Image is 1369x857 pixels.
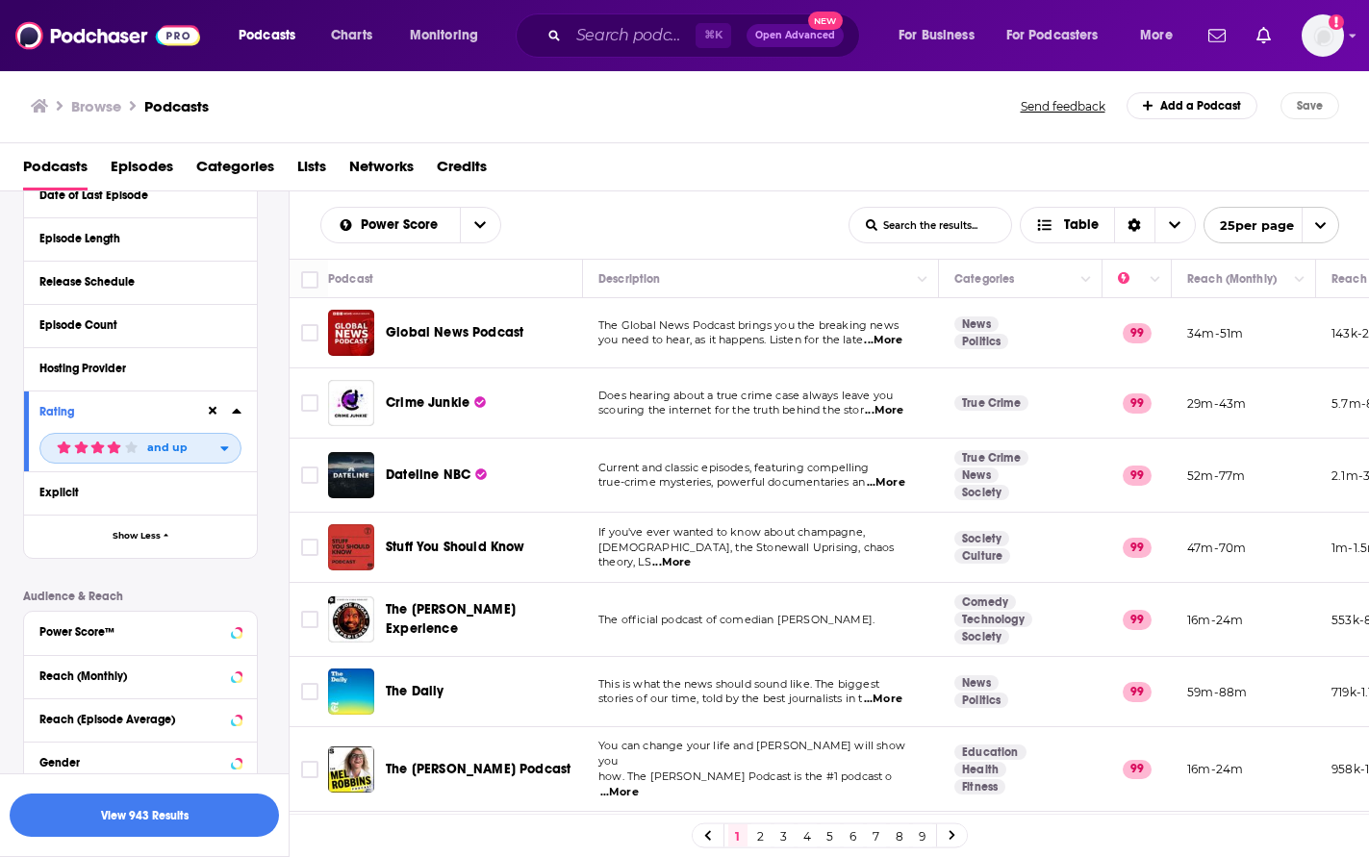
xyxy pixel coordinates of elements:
[15,17,200,54] img: Podchaser - Follow, Share and Rate Podcasts
[328,668,374,715] img: The Daily
[598,389,893,402] span: Does hearing about a true crime case always leave you
[39,486,229,499] div: Explicit
[39,318,229,332] div: Episode Count
[328,596,374,643] a: The Joe Rogan Experience
[10,794,279,837] button: View 943 Results
[751,824,771,847] a: 2
[1187,684,1247,700] p: 59m-88m
[147,442,188,453] p: and up
[954,450,1028,466] a: True Crime
[954,594,1016,610] a: Comedy
[386,538,525,557] a: Stuff You Should Know
[301,324,318,341] span: Toggle select row
[239,22,295,49] span: Podcasts
[1127,92,1258,119] a: Add a Podcast
[808,12,843,30] span: New
[39,707,241,731] button: Reach (Episode Average)
[598,333,863,346] span: you need to hear, as it happens. Listen for the late
[755,31,835,40] span: Open Advanced
[39,756,225,769] div: Gender
[1123,610,1152,629] p: 99
[1201,19,1233,52] a: Show notifications dropdown
[386,323,523,342] a: Global News Podcast
[774,824,794,847] a: 3
[1123,466,1152,485] p: 99
[39,183,241,207] button: Date of Last Episode
[1123,760,1152,779] p: 99
[361,218,444,232] span: Power Score
[113,531,161,542] span: Show Less
[328,380,374,426] img: Crime Junkie
[39,226,241,250] button: Episode Length
[328,267,373,290] div: Podcast
[1302,14,1344,57] img: User Profile
[39,356,241,380] button: Hosting Provider
[598,318,899,332] span: The Global News Podcast brings you the breaking news
[1144,268,1167,291] button: Column Actions
[954,762,1006,777] a: Health
[349,151,414,190] a: Networks
[328,310,374,356] a: Global News Podcast
[1204,207,1339,243] button: open menu
[39,399,205,423] button: Rating
[328,746,374,793] img: The Mel Robbins Podcast
[1187,467,1245,484] p: 52m-77m
[821,824,840,847] a: 5
[39,664,241,688] button: Reach (Monthly)
[386,324,523,340] span: Global News Podcast
[954,467,999,483] a: News
[39,189,229,202] div: Date of Last Episode
[144,97,209,115] a: Podcasts
[598,677,879,691] span: This is what the news should sound like. The biggest
[111,151,173,190] span: Episodes
[39,713,225,726] div: Reach (Episode Average)
[386,682,444,701] a: The Daily
[913,824,932,847] a: 9
[71,97,121,115] h3: Browse
[386,601,516,637] span: The [PERSON_NAME] Experience
[23,590,258,603] p: Audience & Reach
[569,20,696,51] input: Search podcasts, credits, & more...
[1187,540,1246,556] p: 47m-70m
[39,480,241,504] button: Explicit
[1020,207,1196,243] h2: Choose View
[437,151,487,190] a: Credits
[320,207,501,243] h2: Choose List sort
[1187,395,1246,412] p: 29m-43m
[39,750,241,774] button: Gender
[598,461,870,474] span: Current and classic episodes, featuring compelling
[23,151,88,190] a: Podcasts
[1302,14,1344,57] button: Show profile menu
[954,629,1009,644] a: Society
[867,475,905,491] span: ...More
[301,683,318,700] span: Toggle select row
[1280,92,1339,119] button: Save
[865,403,903,418] span: ...More
[301,394,318,412] span: Toggle select row
[386,394,469,411] span: Crime Junkie
[598,769,893,783] span: how. The [PERSON_NAME] Podcast is the #1 podcast o
[386,539,525,555] span: Stuff You Should Know
[39,669,225,683] div: Reach (Monthly)
[1187,325,1243,341] p: 34m-51m
[954,779,1005,794] a: Fitness
[1118,267,1145,290] div: Power Score
[747,24,844,47] button: Open AdvancedNew
[386,761,570,777] span: The [PERSON_NAME] Podcast
[396,20,503,51] button: open menu
[1288,268,1311,291] button: Column Actions
[954,334,1008,349] a: Politics
[864,333,902,348] span: ...More
[954,267,1014,290] div: Categories
[598,267,660,290] div: Description
[954,744,1027,760] a: Education
[534,13,878,58] div: Search podcasts, credits, & more...
[460,208,500,242] button: open menu
[1204,211,1294,240] span: 25 per page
